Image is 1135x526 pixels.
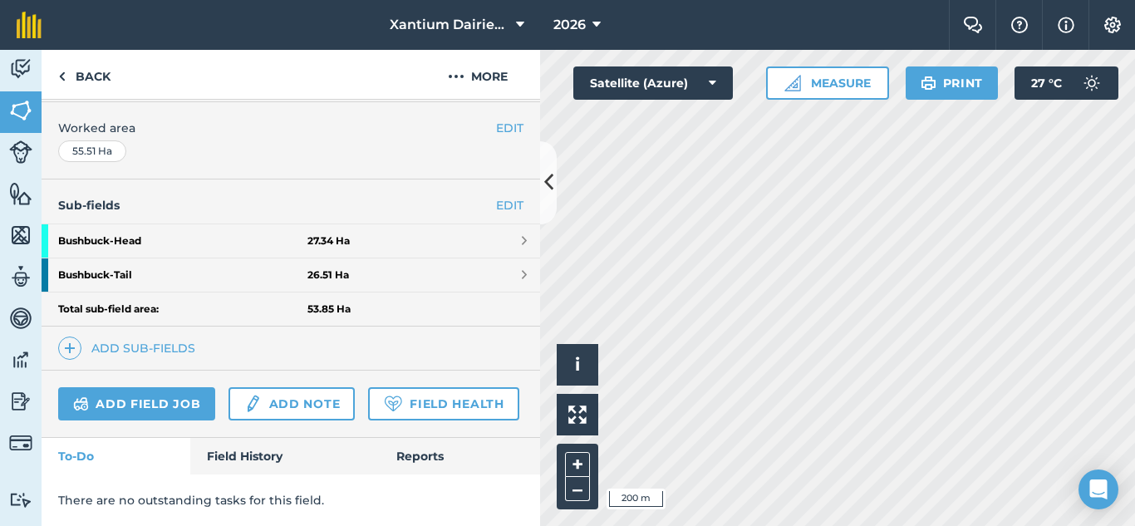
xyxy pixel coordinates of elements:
[58,302,307,316] strong: Total sub-field area:
[9,306,32,331] img: svg+xml;base64,PD94bWwgdmVyc2lvbj0iMS4wIiBlbmNvZGluZz0idXRmLTgiPz4KPCEtLSBHZW5lcmF0b3I6IEFkb2JlIE...
[58,66,66,86] img: svg+xml;base64,PHN2ZyB4bWxucz0iaHR0cDovL3d3dy53My5vcmcvMjAwMC9zdmciIHdpZHRoPSI5IiBoZWlnaHQ9IjI0Ii...
[448,66,464,86] img: svg+xml;base64,PHN2ZyB4bWxucz0iaHR0cDovL3d3dy53My5vcmcvMjAwMC9zdmciIHdpZHRoPSIyMCIgaGVpZ2h0PSIyNC...
[9,181,32,206] img: svg+xml;base64,PHN2ZyB4bWxucz0iaHR0cDovL3d3dy53My5vcmcvMjAwMC9zdmciIHdpZHRoPSI1NiIgaGVpZ2h0PSI2MC...
[58,119,523,137] span: Worked area
[1015,66,1118,100] button: 27 °C
[1031,66,1062,100] span: 27 ° C
[58,224,307,258] strong: Bushbuck - Head
[9,431,32,455] img: svg+xml;base64,PD94bWwgdmVyc2lvbj0iMS4wIiBlbmNvZGluZz0idXRmLTgiPz4KPCEtLSBHZW5lcmF0b3I6IEFkb2JlIE...
[58,258,307,292] strong: Bushbuck - Tail
[307,234,350,248] strong: 27.34 Ha
[307,268,349,282] strong: 26.51 Ha
[496,196,523,214] a: EDIT
[58,491,523,509] p: There are no outstanding tasks for this field.
[9,264,32,289] img: svg+xml;base64,PD94bWwgdmVyc2lvbj0iMS4wIiBlbmNvZGluZz0idXRmLTgiPz4KPCEtLSBHZW5lcmF0b3I6IEFkb2JlIE...
[58,337,202,360] a: Add sub-fields
[58,387,215,420] a: Add field job
[1075,66,1108,100] img: svg+xml;base64,PD94bWwgdmVyc2lvbj0iMS4wIiBlbmNvZGluZz0idXRmLTgiPz4KPCEtLSBHZW5lcmF0b3I6IEFkb2JlIE...
[565,452,590,477] button: +
[575,354,580,375] span: i
[963,17,983,33] img: Two speech bubbles overlapping with the left bubble in the forefront
[1010,17,1029,33] img: A question mark icon
[784,75,801,91] img: Ruler icon
[9,140,32,164] img: svg+xml;base64,PD94bWwgdmVyc2lvbj0iMS4wIiBlbmNvZGluZz0idXRmLTgiPz4KPCEtLSBHZW5lcmF0b3I6IEFkb2JlIE...
[9,223,32,248] img: svg+xml;base64,PHN2ZyB4bWxucz0iaHR0cDovL3d3dy53My5vcmcvMjAwMC9zdmciIHdpZHRoPSI1NiIgaGVpZ2h0PSI2MC...
[906,66,999,100] button: Print
[368,387,518,420] a: Field Health
[58,140,126,162] div: 55.51 Ha
[568,406,587,424] img: Four arrows, one pointing top left, one top right, one bottom right and the last bottom left
[73,394,89,414] img: svg+xml;base64,PD94bWwgdmVyc2lvbj0iMS4wIiBlbmNvZGluZz0idXRmLTgiPz4KPCEtLSBHZW5lcmF0b3I6IEFkb2JlIE...
[1103,17,1123,33] img: A cog icon
[9,492,32,508] img: svg+xml;base64,PD94bWwgdmVyc2lvbj0iMS4wIiBlbmNvZGluZz0idXRmLTgiPz4KPCEtLSBHZW5lcmF0b3I6IEFkb2JlIE...
[190,438,379,474] a: Field History
[17,12,42,38] img: fieldmargin Logo
[9,57,32,81] img: svg+xml;base64,PD94bWwgdmVyc2lvbj0iMS4wIiBlbmNvZGluZz0idXRmLTgiPz4KPCEtLSBHZW5lcmF0b3I6IEFkb2JlIE...
[415,50,540,99] button: More
[380,438,540,474] a: Reports
[42,438,190,474] a: To-Do
[1058,15,1074,35] img: svg+xml;base64,PHN2ZyB4bWxucz0iaHR0cDovL3d3dy53My5vcmcvMjAwMC9zdmciIHdpZHRoPSIxNyIgaGVpZ2h0PSIxNy...
[9,347,32,372] img: svg+xml;base64,PD94bWwgdmVyc2lvbj0iMS4wIiBlbmNvZGluZz0idXRmLTgiPz4KPCEtLSBHZW5lcmF0b3I6IEFkb2JlIE...
[228,387,355,420] a: Add note
[9,389,32,414] img: svg+xml;base64,PD94bWwgdmVyc2lvbj0iMS4wIiBlbmNvZGluZz0idXRmLTgiPz4KPCEtLSBHZW5lcmF0b3I6IEFkb2JlIE...
[42,258,540,292] a: Bushbuck-Tail26.51 Ha
[9,98,32,123] img: svg+xml;base64,PHN2ZyB4bWxucz0iaHR0cDovL3d3dy53My5vcmcvMjAwMC9zdmciIHdpZHRoPSI1NiIgaGVpZ2h0PSI2MC...
[64,338,76,358] img: svg+xml;base64,PHN2ZyB4bWxucz0iaHR0cDovL3d3dy53My5vcmcvMjAwMC9zdmciIHdpZHRoPSIxNCIgaGVpZ2h0PSIyNC...
[921,73,936,93] img: svg+xml;base64,PHN2ZyB4bWxucz0iaHR0cDovL3d3dy53My5vcmcvMjAwMC9zdmciIHdpZHRoPSIxOSIgaGVpZ2h0PSIyNC...
[390,15,509,35] span: Xantium Dairies [GEOGRAPHIC_DATA]
[42,224,540,258] a: Bushbuck-Head27.34 Ha
[496,119,523,137] button: EDIT
[553,15,586,35] span: 2026
[243,394,262,414] img: svg+xml;base64,PD94bWwgdmVyc2lvbj0iMS4wIiBlbmNvZGluZz0idXRmLTgiPz4KPCEtLSBHZW5lcmF0b3I6IEFkb2JlIE...
[557,344,598,386] button: i
[42,50,127,99] a: Back
[1078,469,1118,509] div: Open Intercom Messenger
[307,302,351,316] strong: 53.85 Ha
[766,66,889,100] button: Measure
[42,196,540,214] h4: Sub-fields
[565,477,590,501] button: –
[573,66,733,100] button: Satellite (Azure)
